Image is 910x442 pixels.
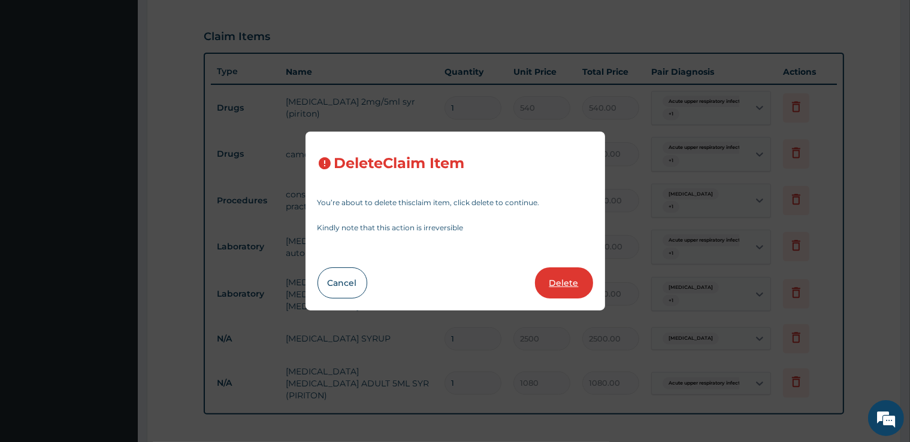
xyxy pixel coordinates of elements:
[6,306,228,347] textarea: Type your message and hit 'Enter'
[196,6,225,35] div: Minimize live chat window
[69,140,165,261] span: We're online!
[62,67,201,83] div: Chat with us now
[22,60,49,90] img: d_794563401_company_1708531726252_794563401
[318,224,593,231] p: Kindly note that this action is irreversible
[318,199,593,206] p: You’re about to delete this claim item , click delete to continue.
[334,156,465,172] h3: Delete Claim Item
[318,267,367,298] button: Cancel
[535,267,593,298] button: Delete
